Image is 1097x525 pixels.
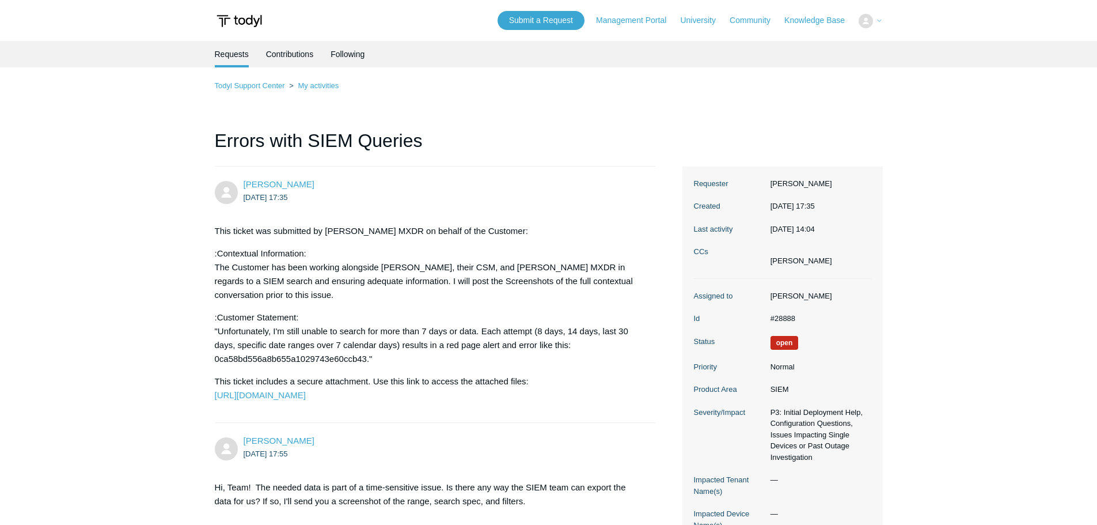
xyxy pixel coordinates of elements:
[244,193,288,202] time: 2025-10-13T17:35:37Z
[215,224,644,238] p: This ticket was submitted by [PERSON_NAME] MXDR on behalf of the Customer:
[215,390,306,400] a: [URL][DOMAIN_NAME]
[765,313,871,324] dd: #28888
[215,247,644,302] p: :Contextual Information: The Customer has been working alongside [PERSON_NAME], their CSM, and [P...
[694,246,765,258] dt: CCs
[765,178,871,190] dd: [PERSON_NAME]
[694,201,765,212] dt: Created
[770,225,815,233] time: 2025-10-14T14:04:44+00:00
[694,361,765,373] dt: Priority
[694,384,765,395] dt: Product Area
[765,361,871,373] dd: Normal
[694,178,765,190] dt: Requester
[244,179,314,189] a: [PERSON_NAME]
[498,11,584,30] a: Submit a Request
[765,474,871,486] dd: —
[215,81,285,90] a: Todyl Support Center
[765,384,871,395] dd: SIEM
[694,224,765,235] dt: Last activity
[694,290,765,302] dt: Assigned to
[215,481,644,508] p: Hi, Team! The needed data is part of a time-sensitive issue. Is there any way the SIEM team can e...
[215,81,287,90] li: Todyl Support Center
[680,14,727,27] a: University
[770,255,832,267] li: Jason Roth
[694,474,765,497] dt: Impacted Tenant Name(s)
[298,81,339,90] a: My activities
[765,290,871,302] dd: [PERSON_NAME]
[244,436,314,445] span: Adam Dominguez
[784,14,856,27] a: Knowledge Base
[215,375,644,402] p: This ticket includes a secure attachment. Use this link to access the attached files:
[765,407,871,463] dd: P3: Initial Deployment Help, Configuration Questions, Issues Impacting Single Devices or Past Out...
[694,313,765,324] dt: Id
[770,202,815,210] time: 2025-10-13T17:35:37+00:00
[765,508,871,520] dd: —
[331,41,365,67] a: Following
[215,311,644,366] p: :Customer Statement: "Unfortunately, I'm still unable to search for more than 7 days or data. Eac...
[244,179,314,189] span: Adam Dominguez
[770,336,799,350] span: We are working on a response for you
[287,81,339,90] li: My activities
[244,436,314,445] a: [PERSON_NAME]
[266,41,314,67] a: Contributions
[730,14,782,27] a: Community
[215,127,656,167] h1: Errors with SIEM Queries
[694,336,765,348] dt: Status
[244,450,288,458] time: 2025-10-13T17:55:17Z
[215,41,249,67] li: Requests
[596,14,678,27] a: Management Portal
[215,10,264,32] img: Todyl Support Center Help Center home page
[694,407,765,418] dt: Severity/Impact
